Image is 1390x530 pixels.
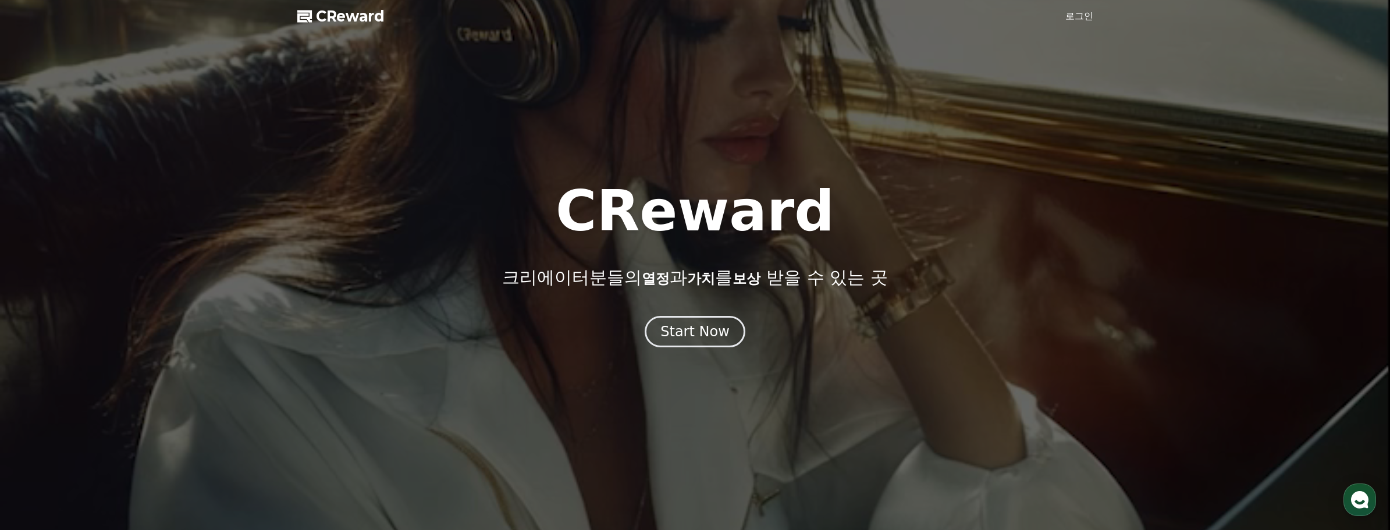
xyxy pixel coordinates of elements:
[645,328,745,339] a: Start Now
[733,271,760,287] span: 보상
[687,271,715,287] span: 가치
[1065,9,1093,23] a: 로그인
[642,271,670,287] span: 열정
[502,267,887,288] p: 크리에이터분들의 과 를 받을 수 있는 곳
[645,316,745,347] button: Start Now
[316,7,385,26] span: CReward
[556,183,834,239] h1: CReward
[660,322,730,341] div: Start Now
[297,7,385,26] a: CReward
